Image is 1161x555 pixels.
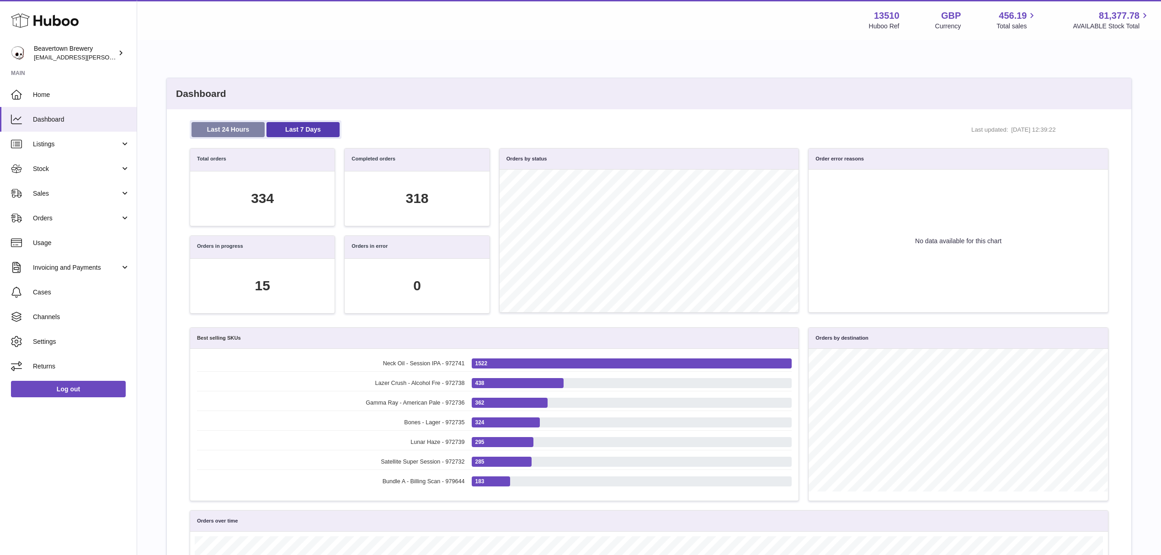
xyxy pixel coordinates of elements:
span: Cases [33,288,130,297]
div: 0 [413,277,421,295]
span: Usage [33,239,130,247]
strong: GBP [941,10,961,22]
span: Home [33,91,130,99]
span: Neck Oil - Session IPA - 972741 [197,360,465,368]
span: Invoicing and Payments [33,263,120,272]
span: 183 [475,478,485,485]
span: Orders [33,214,120,223]
span: Satellite Super Session - 972732 [197,458,465,466]
a: Last 7 Days [266,122,340,137]
h3: Orders in progress [197,243,243,251]
span: Last updated: [971,126,1008,134]
span: Settings [33,337,130,346]
span: 1522 [475,360,487,367]
div: Huboo Ref [869,22,900,31]
div: No data available for this chart [809,170,1108,312]
h2: Dashboard [167,78,1131,109]
div: 15 [255,277,270,295]
h3: Total orders [197,155,226,164]
span: 362 [475,399,485,406]
span: 81,377.78 [1099,10,1140,22]
span: Dashboard [33,115,130,124]
span: 438 [475,379,485,387]
a: 81,377.78 AVAILABLE Stock Total [1073,10,1150,31]
span: Bones - Lager - 972735 [197,419,465,427]
a: 456.19 Total sales [996,10,1037,31]
span: Sales [33,189,120,198]
h3: Orders in error [351,243,388,251]
img: kit.lowe@beavertownbrewery.co.uk [11,46,25,60]
span: Total sales [996,22,1037,31]
div: Currency [935,22,961,31]
span: Lunar Haze - 972739 [197,438,465,446]
h3: Orders by destination [815,335,868,342]
div: 318 [405,189,428,208]
span: Listings [33,140,120,149]
h3: Order error reasons [815,155,864,162]
span: [EMAIL_ADDRESS][PERSON_NAME][DOMAIN_NAME] [34,53,183,61]
h3: Best selling SKUs [197,335,241,342]
span: Returns [33,362,130,371]
span: [DATE] 12:39:22 [1011,126,1084,134]
div: Beavertown Brewery [34,44,116,62]
span: Gamma Ray - American Pale - 972736 [197,399,465,407]
h3: Orders over time [197,518,238,524]
span: Channels [33,313,130,321]
a: Log out [11,381,126,397]
span: AVAILABLE Stock Total [1073,22,1150,31]
span: Stock [33,165,120,173]
h3: Orders by status [506,155,547,162]
span: Bundle A - Billing Scan - 979644 [197,478,465,486]
span: Lazer Crush - Alcohol Fre - 972738 [197,379,465,387]
span: 324 [475,419,485,426]
span: 285 [475,458,485,465]
strong: 13510 [874,10,900,22]
span: 456.19 [999,10,1027,22]
div: 334 [251,189,274,208]
h3: Completed orders [351,155,395,164]
a: Last 24 Hours [192,122,265,137]
span: 295 [475,438,485,446]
